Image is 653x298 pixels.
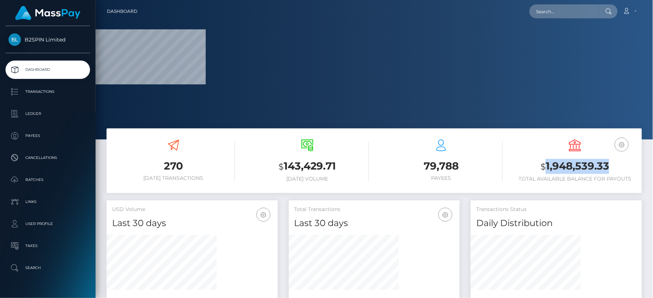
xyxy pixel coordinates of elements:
a: Dashboard [6,61,90,79]
p: Cancellations [8,152,87,163]
p: Dashboard [8,64,87,75]
h5: Total Transactions [294,206,455,213]
p: Taxes [8,240,87,251]
h4: Daily Distribution [476,217,636,230]
h4: Last 30 days [294,217,455,230]
h6: [DATE] Volume [246,176,369,182]
a: Ledger [6,105,90,123]
p: Transactions [8,86,87,97]
a: Batches [6,171,90,189]
img: B2SPIN Limited [8,33,21,46]
a: User Profile [6,215,90,233]
h3: 79,788 [380,159,503,173]
h6: Total Available Balance for Payouts [514,176,636,182]
h3: 270 [112,159,235,173]
a: Search [6,259,90,277]
h4: Last 30 days [112,217,272,230]
small: $ [541,161,546,172]
p: Links [8,196,87,207]
a: Links [6,193,90,211]
p: Payees [8,130,87,141]
h6: [DATE] Transactions [112,175,235,181]
small: $ [279,161,284,172]
p: User Profile [8,218,87,229]
img: MassPay Logo [15,6,80,20]
span: B2SPIN Limited [6,36,90,43]
p: Search [8,262,87,273]
h3: 1,948,539.33 [514,159,636,174]
a: Cancellations [6,149,90,167]
h5: USD Volume [112,206,272,213]
p: Batches [8,174,87,185]
p: Ledger [8,108,87,119]
h5: Transactions Status [476,206,636,213]
a: Transactions [6,83,90,101]
a: Taxes [6,237,90,255]
a: Dashboard [107,4,137,19]
a: Payees [6,127,90,145]
input: Search... [530,4,599,18]
h6: Payees [380,175,503,181]
h3: 143,429.71 [246,159,369,174]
